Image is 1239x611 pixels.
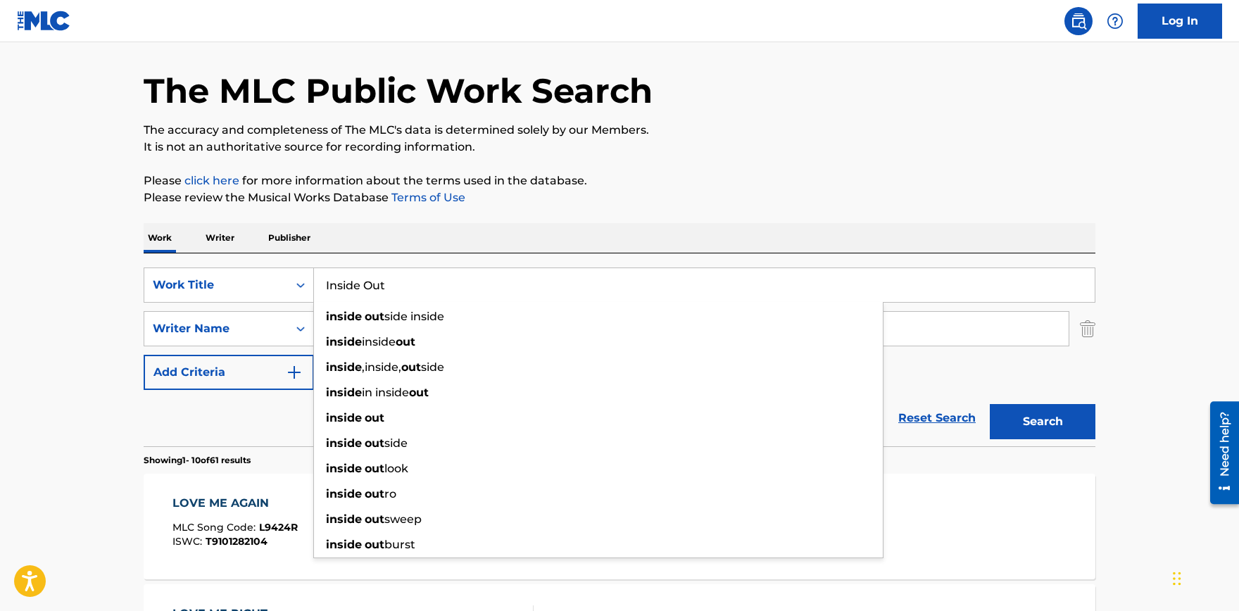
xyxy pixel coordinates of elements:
strong: inside [326,462,362,475]
strong: inside [326,310,362,323]
span: T9101282104 [206,535,268,548]
a: Terms of Use [389,191,465,204]
strong: out [365,538,384,551]
span: L9424R [259,521,298,534]
iframe: Chat Widget [1169,543,1239,611]
img: MLC Logo [17,11,71,31]
img: Delete Criterion [1080,311,1095,346]
img: help [1107,13,1124,30]
p: Work [144,223,176,253]
div: Help [1101,7,1129,35]
strong: out [409,386,429,399]
strong: out [365,487,384,500]
span: ro [384,487,396,500]
strong: out [396,335,415,348]
span: ,inside, [362,360,401,374]
strong: inside [326,335,362,348]
strong: inside [326,360,362,374]
button: Add Criteria [144,355,314,390]
p: Publisher [264,223,315,253]
span: inside [362,335,396,348]
img: search [1070,13,1087,30]
a: Public Search [1064,7,1093,35]
a: LOVE ME AGAINMLC Song Code:L9424RISWC:T9101282104Writers (2)[PERSON_NAME], [PERSON_NAME]Recording... [144,474,1095,579]
div: Work Title [153,277,279,294]
strong: inside [326,436,362,450]
span: side [384,436,408,450]
strong: out [365,436,384,450]
p: Please review the Musical Works Database [144,189,1095,206]
strong: inside [326,386,362,399]
span: sweep [384,512,422,526]
strong: inside [326,411,362,424]
span: burst [384,538,415,551]
span: side inside [384,310,444,323]
a: Reset Search [891,403,983,434]
strong: out [365,512,384,526]
strong: out [365,310,384,323]
span: ISWC : [172,535,206,548]
h1: The MLC Public Work Search [144,70,653,112]
img: 9d2ae6d4665cec9f34b9.svg [286,364,303,381]
span: look [384,462,408,475]
div: Writer Name [153,320,279,337]
p: Writer [201,223,239,253]
iframe: Resource Center [1200,395,1239,512]
form: Search Form [144,267,1095,446]
strong: out [401,360,421,374]
strong: inside [326,538,362,551]
a: click here [184,174,239,187]
p: The accuracy and completeness of The MLC's data is determined solely by our Members. [144,122,1095,139]
p: Please for more information about the terms used in the database. [144,172,1095,189]
strong: out [365,462,384,475]
p: It is not an authoritative source for recording information. [144,139,1095,156]
span: MLC Song Code : [172,521,259,534]
strong: out [365,411,384,424]
div: LOVE ME AGAIN [172,495,298,512]
span: in inside [362,386,409,399]
a: Log In [1138,4,1222,39]
strong: inside [326,512,362,526]
div: Drag [1173,558,1181,600]
button: Search [990,404,1095,439]
p: Showing 1 - 10 of 61 results [144,454,251,467]
span: side [421,360,444,374]
strong: inside [326,487,362,500]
